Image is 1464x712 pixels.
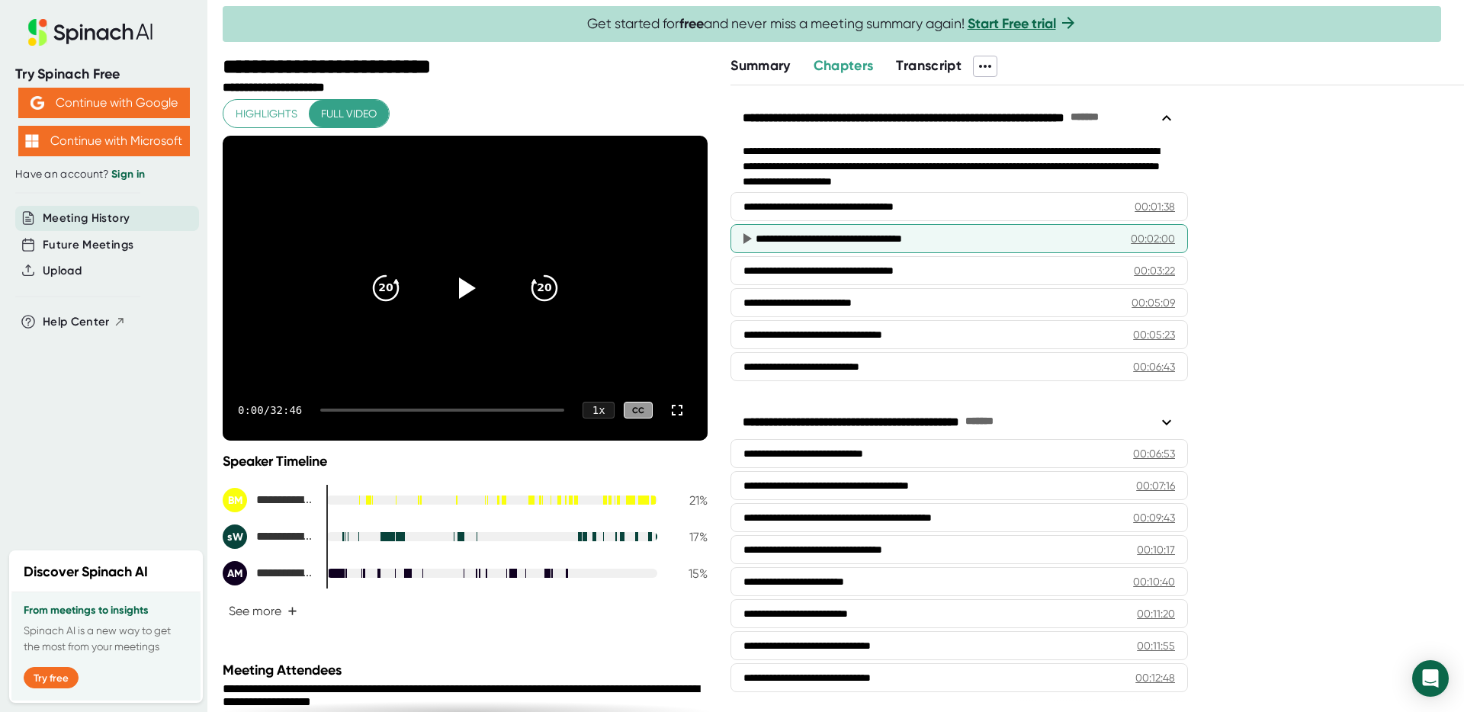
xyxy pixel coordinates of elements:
[18,88,190,118] button: Continue with Google
[1412,660,1449,697] div: Open Intercom Messenger
[15,66,192,83] div: Try Spinach Free
[1133,359,1175,374] div: 00:06:43
[223,453,708,470] div: Speaker Timeline
[1137,638,1175,653] div: 00:11:55
[43,236,133,254] button: Future Meetings
[669,493,708,508] div: 21 %
[223,100,310,128] button: Highlights
[1136,478,1175,493] div: 00:07:16
[223,524,247,549] div: sW
[43,210,130,227] button: Meeting History
[1134,263,1175,278] div: 00:03:22
[223,662,711,678] div: Meeting Attendees
[1132,295,1175,310] div: 00:05:09
[236,104,297,123] span: Highlights
[1133,574,1175,589] div: 00:10:40
[111,168,145,181] a: Sign in
[24,667,79,688] button: Try free
[15,168,192,181] div: Have an account?
[43,313,126,331] button: Help Center
[24,562,148,582] h2: Discover Spinach AI
[24,623,188,655] p: Spinach AI is a new way to get the most from your meetings
[1137,542,1175,557] div: 00:10:17
[309,100,389,128] button: Full video
[679,15,704,32] b: free
[624,402,653,419] div: CC
[43,313,110,331] span: Help Center
[30,96,44,110] img: Aehbyd4JwY73AAAAAElFTkSuQmCC
[730,57,790,74] span: Summary
[238,404,302,416] div: 0:00 / 32:46
[287,605,297,617] span: +
[223,488,247,512] div: BM
[814,56,874,76] button: Chapters
[1135,670,1175,685] div: 00:12:48
[669,530,708,544] div: 17 %
[814,57,874,74] span: Chapters
[223,524,314,549] div: stephanie Warren
[321,104,377,123] span: Full video
[223,561,314,585] div: Andrea McKeffery
[730,56,790,76] button: Summary
[1137,606,1175,621] div: 00:11:20
[587,15,1077,33] span: Get started for and never miss a meeting summary again!
[896,56,962,76] button: Transcript
[583,402,615,419] div: 1 x
[223,488,314,512] div: Brian McIntire
[1133,327,1175,342] div: 00:05:23
[1133,446,1175,461] div: 00:06:53
[669,566,708,581] div: 15 %
[968,15,1056,32] a: Start Free trial
[1131,231,1175,246] div: 00:02:00
[24,605,188,617] h3: From meetings to insights
[223,598,303,624] button: See more+
[43,262,82,280] button: Upload
[18,126,190,156] button: Continue with Microsoft
[896,57,962,74] span: Transcript
[1135,199,1175,214] div: 00:01:38
[1133,510,1175,525] div: 00:09:43
[223,561,247,585] div: AM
